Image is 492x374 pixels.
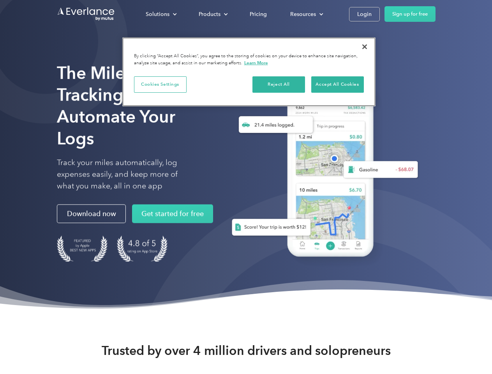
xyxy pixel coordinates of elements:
a: Login [349,7,380,21]
div: Products [191,7,234,21]
button: Cookies Settings [134,76,187,93]
a: Go to homepage [57,7,115,21]
strong: Trusted by over 4 million drivers and solopreneurs [102,343,391,358]
img: 4.9 out of 5 stars on the app store [117,236,168,262]
p: Track your miles automatically, log expenses easily, and keep more of what you make, all in one app [57,157,196,192]
div: By clicking “Accept All Cookies”, you agree to the storing of cookies on your device to enhance s... [134,53,364,67]
img: Badge for Featured by Apple Best New Apps [57,236,108,262]
div: Solutions [138,7,183,21]
button: Accept All Cookies [311,76,364,93]
a: Sign up for free [384,6,436,22]
a: Download now [57,205,126,223]
div: Solutions [146,9,169,19]
button: Close [356,38,373,55]
div: Privacy [122,37,376,106]
div: Resources [282,7,330,21]
div: Resources [290,9,316,19]
div: Pricing [250,9,267,19]
a: Pricing [242,7,275,21]
a: Get started for free [132,205,213,223]
img: Everlance, mileage tracker app, expense tracking app [219,74,424,268]
div: Login [357,9,372,19]
div: Cookie banner [122,37,376,106]
button: Reject All [252,76,305,93]
a: More information about your privacy, opens in a new tab [244,60,268,65]
div: Products [199,9,220,19]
